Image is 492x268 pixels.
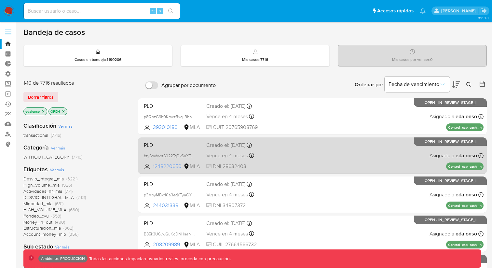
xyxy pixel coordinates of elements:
span: ⌥ [150,8,155,14]
a: Notificaciones [420,8,426,14]
button: search-icon [164,7,177,16]
span: s [159,8,161,14]
input: Buscar usuario o caso... [24,7,180,15]
a: Salir [480,7,487,14]
p: Ambiente: PRODUCCIÓN [41,257,85,260]
p: edwin.alonso@mercadolibre.com.co [441,8,478,14]
span: Accesos rápidos [377,7,414,14]
p: Todas las acciones impactan usuarios reales, proceda con precaución. [88,256,231,262]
